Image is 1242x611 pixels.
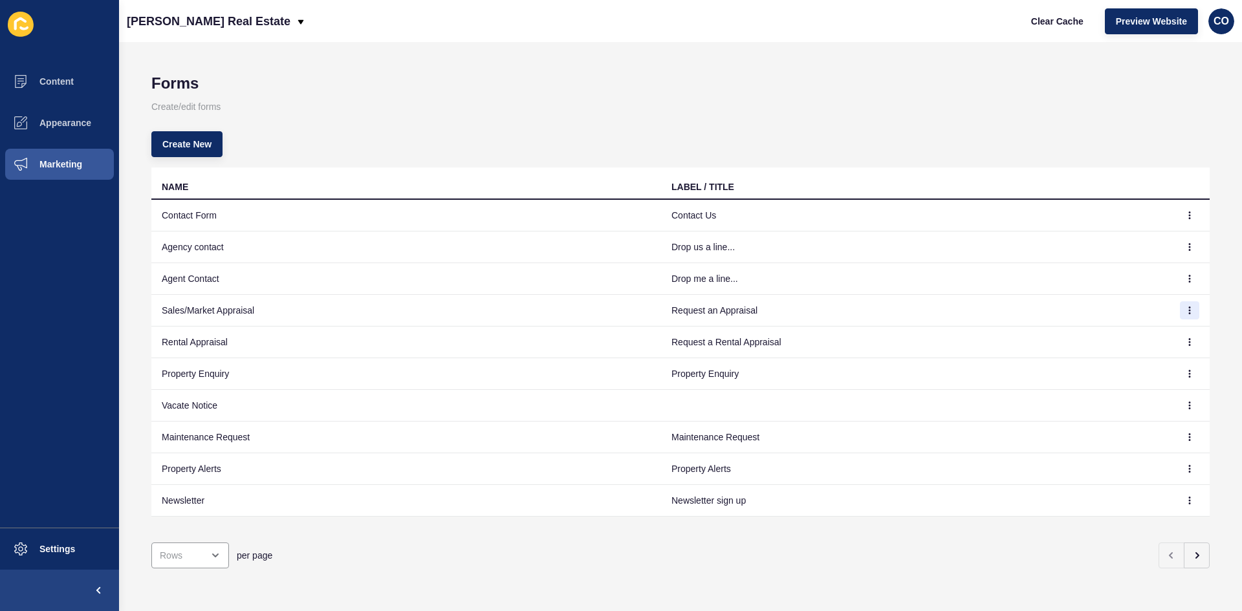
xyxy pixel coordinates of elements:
[151,200,661,231] td: Contact Form
[162,180,188,193] div: NAME
[671,180,734,193] div: LABEL / TITLE
[237,549,272,562] span: per page
[661,231,1171,263] td: Drop us a line...
[162,138,212,151] span: Create New
[151,542,229,568] div: open menu
[661,358,1171,390] td: Property Enquiry
[661,200,1171,231] td: Contact Us
[1020,8,1095,34] button: Clear Cache
[151,485,661,517] td: Newsletter
[1116,15,1187,28] span: Preview Website
[151,131,223,157] button: Create New
[1031,15,1084,28] span: Clear Cache
[661,485,1171,517] td: Newsletter sign up
[151,295,661,327] td: Sales/Market Appraisal
[151,92,1210,121] p: Create/edit forms
[151,74,1210,92] h1: Forms
[151,390,661,422] td: Vacate Notice
[151,422,661,453] td: Maintenance Request
[661,453,1171,485] td: Property Alerts
[1105,8,1198,34] button: Preview Website
[151,263,661,295] td: Agent Contact
[661,263,1171,295] td: Drop me a line...
[127,5,290,38] p: [PERSON_NAME] Real Estate
[661,327,1171,358] td: Request a Rental Appraisal
[661,422,1171,453] td: Maintenance Request
[151,327,661,358] td: Rental Appraisal
[151,231,661,263] td: Agency contact
[151,453,661,485] td: Property Alerts
[1214,15,1229,28] span: CO
[661,295,1171,327] td: Request an Appraisal
[151,358,661,390] td: Property Enquiry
